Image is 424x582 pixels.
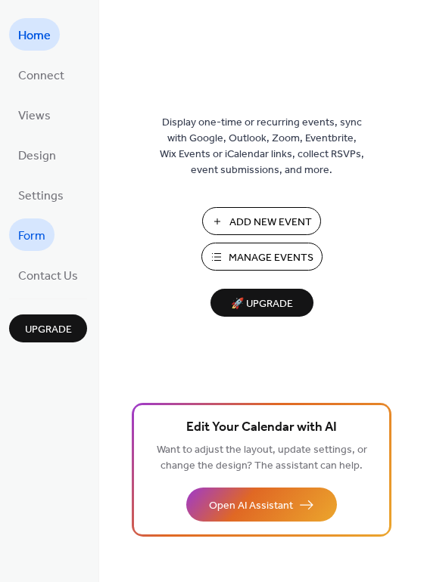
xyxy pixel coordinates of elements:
[157,440,367,476] span: Want to adjust the layout, update settings, or change the design? The assistant can help.
[9,58,73,91] a: Connect
[18,184,64,208] span: Settings
[9,98,60,131] a: Views
[9,138,65,171] a: Design
[18,144,56,168] span: Design
[229,215,312,231] span: Add New Event
[9,18,60,51] a: Home
[202,207,321,235] button: Add New Event
[160,115,364,178] span: Display one-time or recurring events, sync with Google, Outlook, Zoom, Eventbrite, Wix Events or ...
[186,488,337,522] button: Open AI Assistant
[210,289,313,317] button: 🚀 Upgrade
[9,314,87,342] button: Upgrade
[186,417,337,438] span: Edit Your Calendar with AI
[18,64,64,88] span: Connect
[9,178,73,211] a: Settings
[9,258,87,291] a: Contact Us
[25,322,72,338] span: Upgrade
[201,243,323,271] button: Manage Events
[9,218,55,251] a: Form
[18,24,51,48] span: Home
[220,294,304,314] span: 🚀 Upgrade
[18,224,45,248] span: Form
[209,498,293,514] span: Open AI Assistant
[229,250,313,266] span: Manage Events
[18,265,78,288] span: Contact Us
[18,104,51,128] span: Views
